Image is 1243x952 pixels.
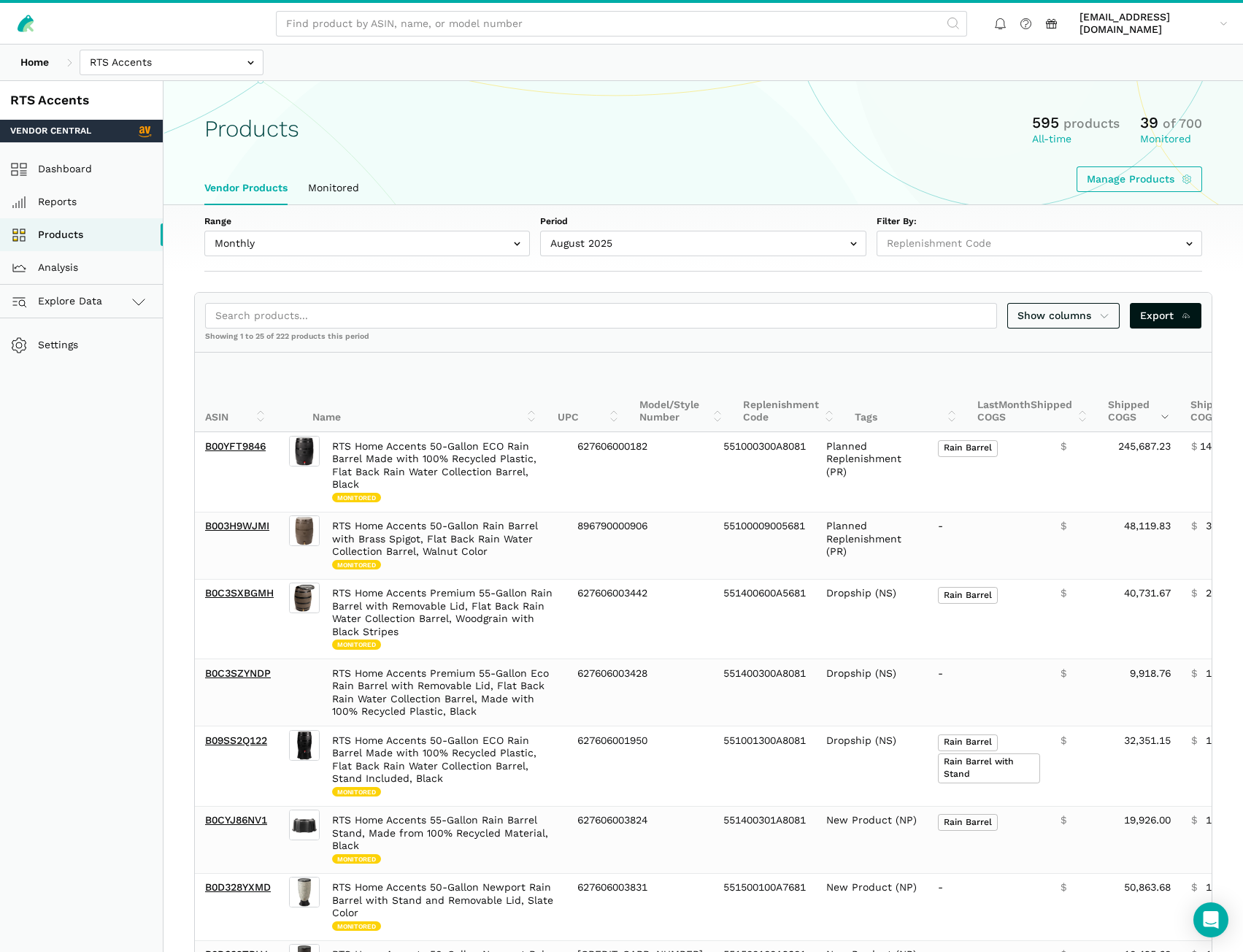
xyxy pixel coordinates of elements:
[322,432,567,512] td: RTS Home Accents 50-Gallon ECO Rain Barrel Made with 100% Recycled Plastic, Flat Back Rain Water ...
[204,116,299,142] h1: Products
[298,172,369,205] a: Monitored
[1124,587,1171,600] span: 40,731.67
[15,293,102,310] span: Explore Data
[195,353,276,432] th: ASIN: activate to sort column ascending
[877,215,1202,229] label: Filter By:
[1007,303,1120,329] a: Show columns
[629,353,733,432] th: Model/Style Number: activate to sort column ascending
[204,231,530,256] input: Monthly
[713,873,816,940] td: 551500100A7681
[332,640,381,650] span: Monitored
[998,399,1031,410] span: Month
[1061,440,1066,453] span: $
[1061,814,1066,827] span: $
[1061,881,1066,894] span: $
[816,726,928,807] td: Dropship (NS)
[816,806,928,873] td: New Product (NP)
[1191,734,1197,748] span: $
[1191,440,1197,453] span: $
[928,873,1050,940] td: -
[844,353,967,432] th: Tags: activate to sort column ascending
[80,50,263,75] input: RTS Accents
[816,659,928,726] td: Dropship (NS)
[1077,166,1203,192] a: Manage Products
[713,512,816,579] td: 55100009005681
[10,50,59,75] a: Home
[567,579,713,659] td: 627606003442
[322,873,567,940] td: RTS Home Accents 50-Gallon Newport Rain Barrel with Stand and Removable Lid, Slate Color
[938,814,998,831] span: Rain Barrel
[1130,667,1171,680] span: 9,918.76
[733,353,844,432] th: Replenishment Code: activate to sort column ascending
[1130,303,1202,329] a: Export
[1191,667,1197,680] span: $
[816,579,928,659] td: Dropship (NS)
[938,440,998,457] span: Rain Barrel
[322,726,567,807] td: RTS Home Accents 50-Gallon ECO Rain Barrel Made with 100% Recycled Plastic, Flat Back Rain Water ...
[713,432,816,512] td: 551000300A8081
[567,873,713,940] td: 627606003831
[713,806,816,873] td: 551400301A8081
[540,231,866,256] input: August 2025
[205,734,267,746] a: B09SS2Q122
[1032,133,1120,146] div: All-time
[567,806,713,873] td: 627606003824
[289,730,320,761] img: RTS Home Accents 50-Gallon ECO Rain Barrel Made with 100% Recycled Plastic, Flat Back Rain Water ...
[1063,116,1120,131] span: products
[1061,587,1066,600] span: $
[195,331,1212,352] div: Showing 1 to 25 of 222 products this period
[1098,353,1180,432] th: Shipped COGS: activate to sort column ascending
[1074,8,1233,39] a: [EMAIL_ADDRESS][DOMAIN_NAME]
[567,432,713,512] td: 627606000182
[713,659,816,726] td: 551400300A8081
[332,854,381,864] span: Monitored
[204,215,530,229] label: Range
[713,726,816,807] td: 551001300A8081
[816,873,928,940] td: New Product (NP)
[205,440,266,452] a: B00YFT9846
[967,353,1098,432] th: Last Shipped COGS: activate to sort column ascending
[205,520,269,531] a: B003H9WJMI
[540,215,866,229] label: Period
[322,806,567,873] td: RTS Home Accents 55-Gallon Rain Barrel Stand, Made from 100% Recycled Material, Black
[1140,308,1192,323] span: Export
[928,512,1050,579] td: -
[205,667,271,679] a: B0C3SZYNDP
[1140,113,1158,131] span: 39
[1191,814,1197,827] span: $
[928,659,1050,726] td: -
[713,579,816,659] td: 551400600A5681
[1061,667,1066,680] span: $
[1032,113,1059,131] span: 595
[567,659,713,726] td: 627606003428
[938,734,998,751] span: Rain Barrel
[938,753,1040,783] span: Rain Barrel with Stand
[1124,734,1171,748] span: 32,351.15
[205,303,997,329] input: Search products...
[877,231,1202,256] input: Replenishment Code
[332,921,381,932] span: Monitored
[276,11,967,37] input: Find product by ASIN, name, or model number
[205,587,274,599] a: B0C3SXBGMH
[1163,116,1202,131] span: of 700
[1191,881,1197,894] span: $
[1017,308,1109,323] span: Show columns
[1191,520,1197,533] span: $
[1191,587,1197,600] span: $
[1061,734,1066,748] span: $
[10,125,91,138] span: Vendor Central
[1080,11,1215,37] span: [EMAIL_ADDRESS][DOMAIN_NAME]
[1140,133,1202,146] div: Monitored
[816,432,928,512] td: Planned Replenishment (PR)
[205,881,271,893] a: B0D328YXMD
[289,877,320,907] img: RTS Home Accents 50-Gallon Newport Rain Barrel with Stand and Removable Lid, Slate Color
[302,353,547,432] th: Name: activate to sort column ascending
[567,726,713,807] td: 627606001950
[289,583,320,613] img: RTS Home Accents Premium 55-Gallon Rain Barrel with Removable Lid, Flat Back Rain Water Collectio...
[1124,881,1171,894] span: 50,863.68
[1124,814,1171,827] span: 19,926.00
[1061,520,1066,533] span: $
[289,436,320,467] img: RTS Home Accents 50-Gallon ECO Rain Barrel Made with 100% Recycled Plastic, Flat Back Rain Water ...
[194,172,298,205] a: Vendor Products
[938,587,998,604] span: Rain Barrel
